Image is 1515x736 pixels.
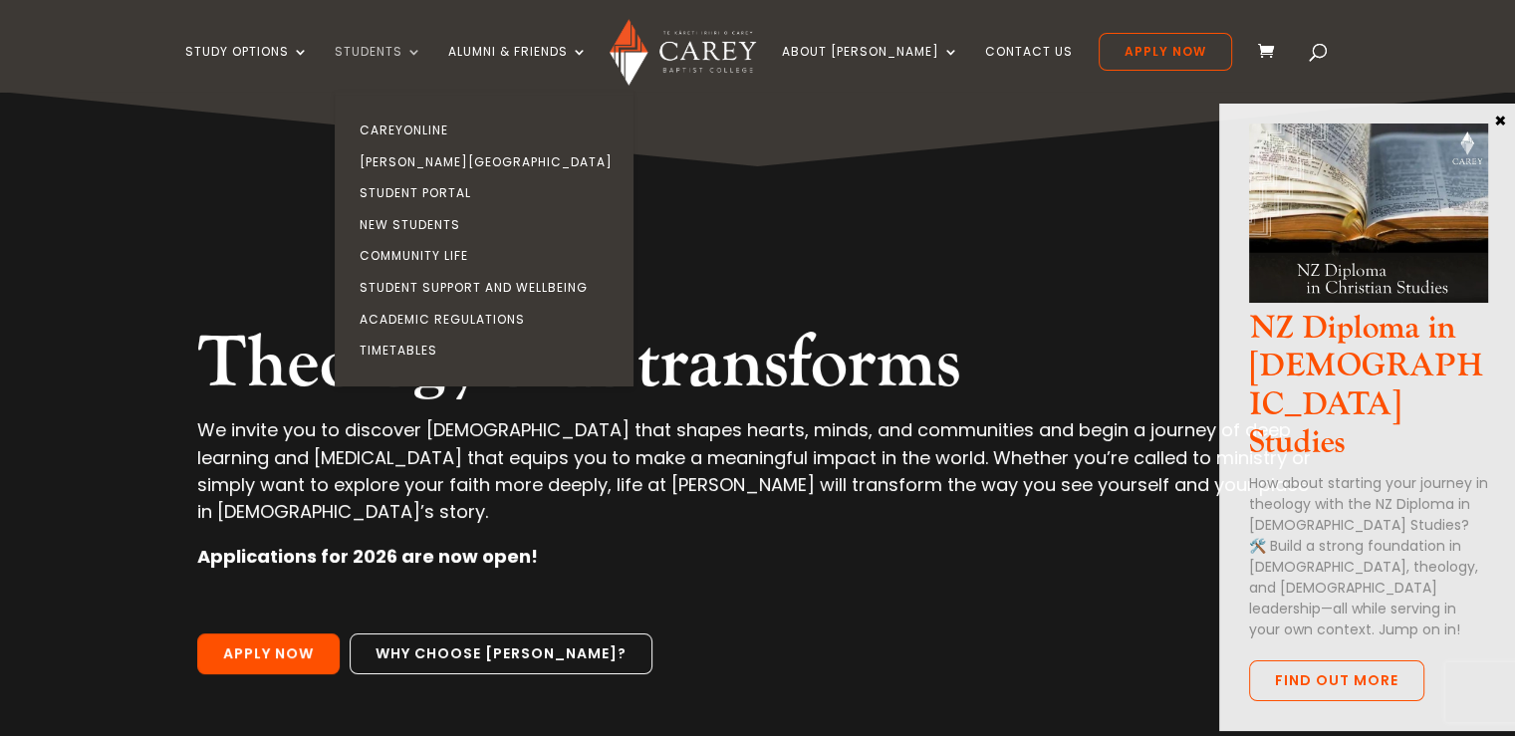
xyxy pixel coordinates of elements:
[985,45,1073,92] a: Contact Us
[340,209,638,241] a: New Students
[340,335,638,367] a: Timetables
[197,416,1317,543] p: We invite you to discover [DEMOGRAPHIC_DATA] that shapes hearts, minds, and communities and begin...
[1099,33,1232,71] a: Apply Now
[340,304,638,336] a: Academic Regulations
[335,45,422,92] a: Students
[1249,473,1488,640] p: How about starting your journey in theology with the NZ Diploma in [DEMOGRAPHIC_DATA] Studies? 🛠️...
[1491,111,1511,128] button: Close
[340,177,638,209] a: Student Portal
[350,633,652,675] a: Why choose [PERSON_NAME]?
[340,146,638,178] a: [PERSON_NAME][GEOGRAPHIC_DATA]
[1249,123,1488,303] img: NZ Dip
[448,45,588,92] a: Alumni & Friends
[340,115,638,146] a: CareyOnline
[340,240,638,272] a: Community Life
[340,272,638,304] a: Student Support and Wellbeing
[197,321,1317,416] h2: Theology that transforms
[1249,660,1424,702] a: FInd out more
[185,45,309,92] a: Study Options
[197,633,340,675] a: Apply Now
[197,544,538,569] strong: Applications for 2026 are now open!
[610,19,756,86] img: Carey Baptist College
[1249,286,1488,309] a: NZ Dip
[1249,310,1488,473] h3: NZ Diploma in [DEMOGRAPHIC_DATA] Studies
[782,45,959,92] a: About [PERSON_NAME]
